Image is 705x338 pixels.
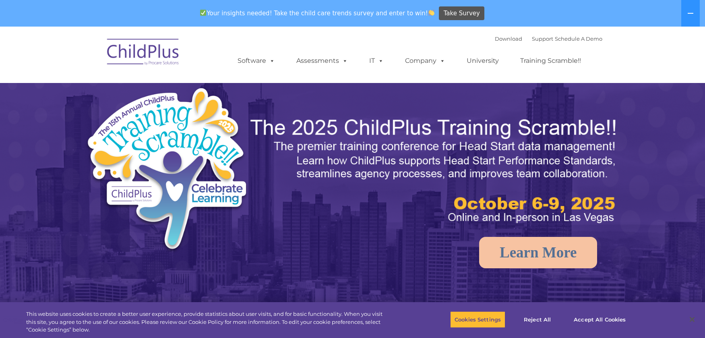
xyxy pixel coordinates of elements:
a: Take Survey [439,6,484,21]
a: Download [495,35,522,42]
a: Assessments [288,53,356,69]
img: 👏 [428,10,434,16]
button: Cookies Settings [450,311,505,328]
font: | [495,35,602,42]
button: Reject All [512,311,562,328]
a: Company [397,53,453,69]
span: Your insights needed! Take the child care trends survey and enter to win! [197,5,438,21]
button: Close [683,311,701,328]
a: IT [361,53,392,69]
a: Learn More [479,237,597,268]
a: Support [532,35,553,42]
img: ChildPlus by Procare Solutions [103,33,184,73]
a: University [459,53,507,69]
button: Accept All Cookies [569,311,630,328]
a: Software [229,53,283,69]
img: ✅ [200,10,206,16]
span: Take Survey [444,6,480,21]
a: Schedule A Demo [555,35,602,42]
a: Training Scramble!! [512,53,589,69]
div: This website uses cookies to create a better user experience, provide statistics about user visit... [26,310,388,334]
